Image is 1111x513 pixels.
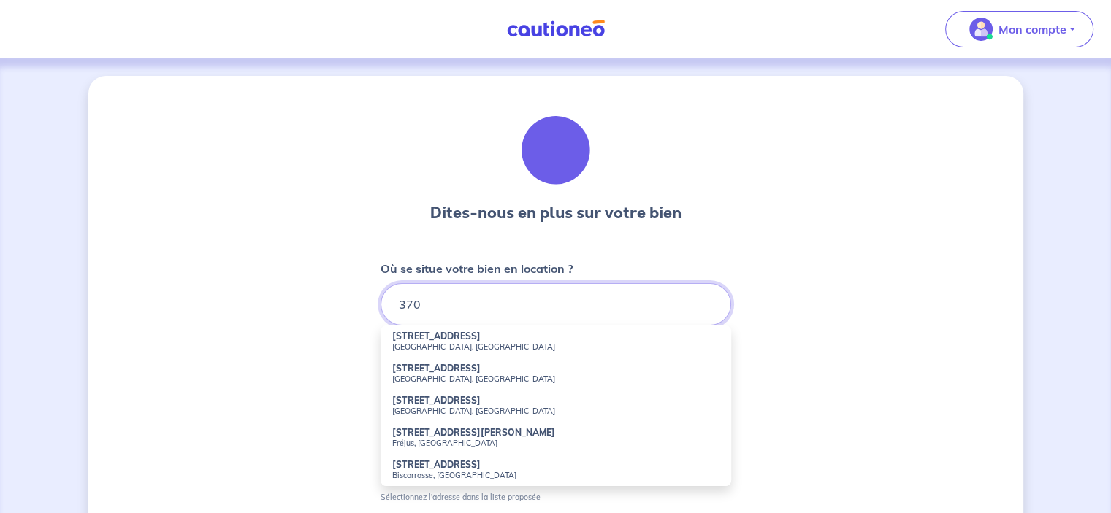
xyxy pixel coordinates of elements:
button: illu_account_valid_menu.svgMon compte [945,11,1093,47]
img: Cautioneo [501,20,611,38]
strong: [STREET_ADDRESS] [392,331,481,342]
small: [GEOGRAPHIC_DATA], [GEOGRAPHIC_DATA] [392,342,719,352]
input: 2 rue de paris, 59000 lille [381,283,731,325]
small: [GEOGRAPHIC_DATA], [GEOGRAPHIC_DATA] [392,406,719,416]
h3: Dites-nous en plus sur votre bien [430,201,682,225]
strong: [STREET_ADDRESS] [392,363,481,374]
strong: [STREET_ADDRESS][PERSON_NAME] [392,427,555,438]
p: Où se situe votre bien en location ? [381,260,573,277]
strong: [STREET_ADDRESS] [392,459,481,470]
img: illu_account_valid_menu.svg [969,18,993,41]
small: [GEOGRAPHIC_DATA], [GEOGRAPHIC_DATA] [392,374,719,384]
strong: [STREET_ADDRESS] [392,395,481,406]
small: Biscarrosse, [GEOGRAPHIC_DATA] [392,470,719,480]
small: Fréjus, [GEOGRAPHIC_DATA] [392,438,719,448]
img: illu_houses.svg [516,111,595,190]
p: Mon compte [999,20,1066,38]
p: Sélectionnez l'adresse dans la liste proposée [381,492,541,502]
